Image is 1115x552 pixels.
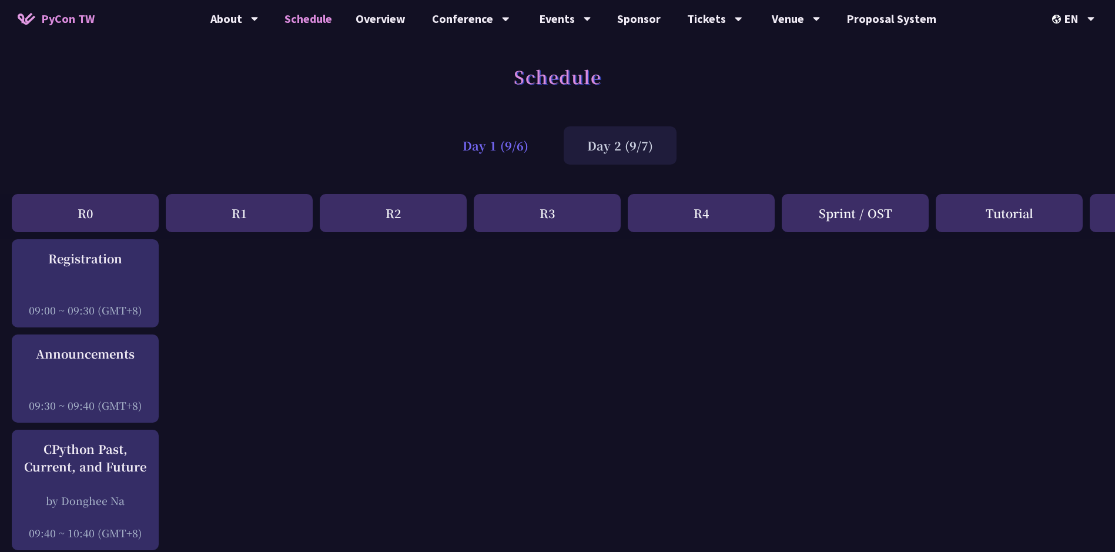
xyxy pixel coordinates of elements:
[18,13,35,25] img: Home icon of PyCon TW 2025
[936,194,1083,232] div: Tutorial
[18,303,153,317] div: 09:00 ~ 09:30 (GMT+8)
[320,194,467,232] div: R2
[439,126,552,165] div: Day 1 (9/6)
[564,126,677,165] div: Day 2 (9/7)
[166,194,313,232] div: R1
[18,526,153,540] div: 09:40 ~ 10:40 (GMT+8)
[18,250,153,267] div: Registration
[782,194,929,232] div: Sprint / OST
[12,194,159,232] div: R0
[18,493,153,508] div: by Donghee Na
[18,345,153,363] div: Announcements
[18,440,153,540] a: CPython Past, Current, and Future by Donghee Na 09:40 ~ 10:40 (GMT+8)
[628,194,775,232] div: R4
[41,10,95,28] span: PyCon TW
[514,59,601,94] h1: Schedule
[6,4,106,34] a: PyCon TW
[18,440,153,476] div: CPython Past, Current, and Future
[474,194,621,232] div: R3
[1052,15,1064,24] img: Locale Icon
[18,398,153,413] div: 09:30 ~ 09:40 (GMT+8)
